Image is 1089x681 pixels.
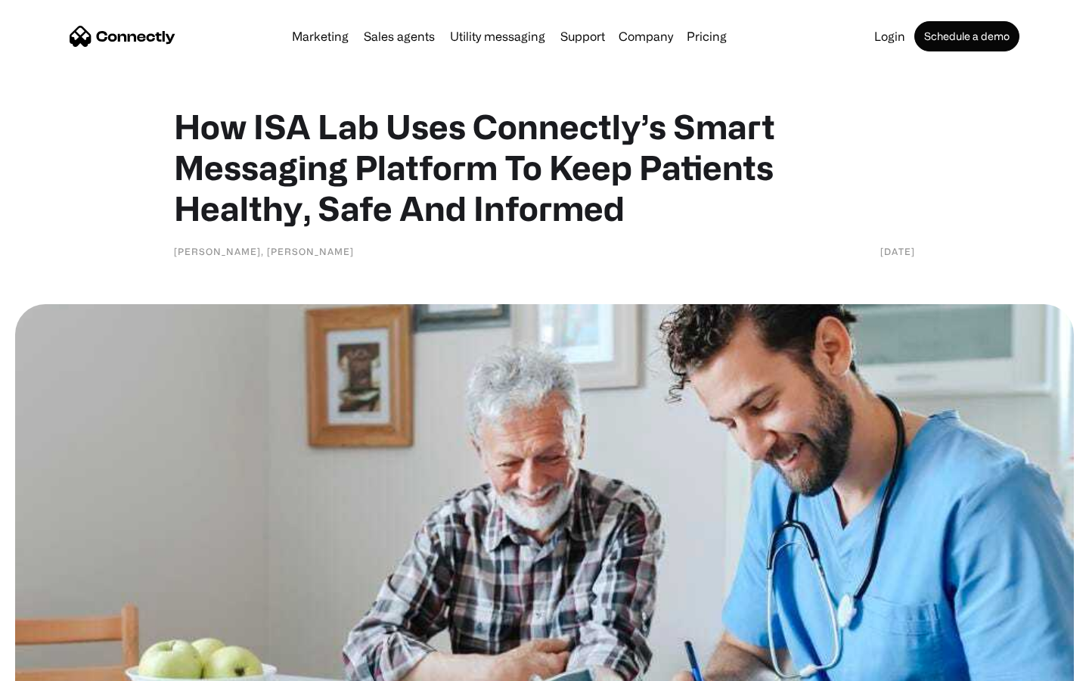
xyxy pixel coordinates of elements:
[880,244,915,259] div: [DATE]
[358,30,441,42] a: Sales agents
[619,26,673,47] div: Company
[868,30,911,42] a: Login
[914,21,1019,51] a: Schedule a demo
[30,655,91,676] ul: Language list
[174,244,354,259] div: [PERSON_NAME], [PERSON_NAME]
[554,30,611,42] a: Support
[286,30,355,42] a: Marketing
[174,106,915,229] h1: How ISA Lab Uses Connectly’s Smart Messaging Platform To Keep Patients Healthy, Safe And Informed
[444,30,551,42] a: Utility messaging
[15,655,91,676] aside: Language selected: English
[681,30,733,42] a: Pricing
